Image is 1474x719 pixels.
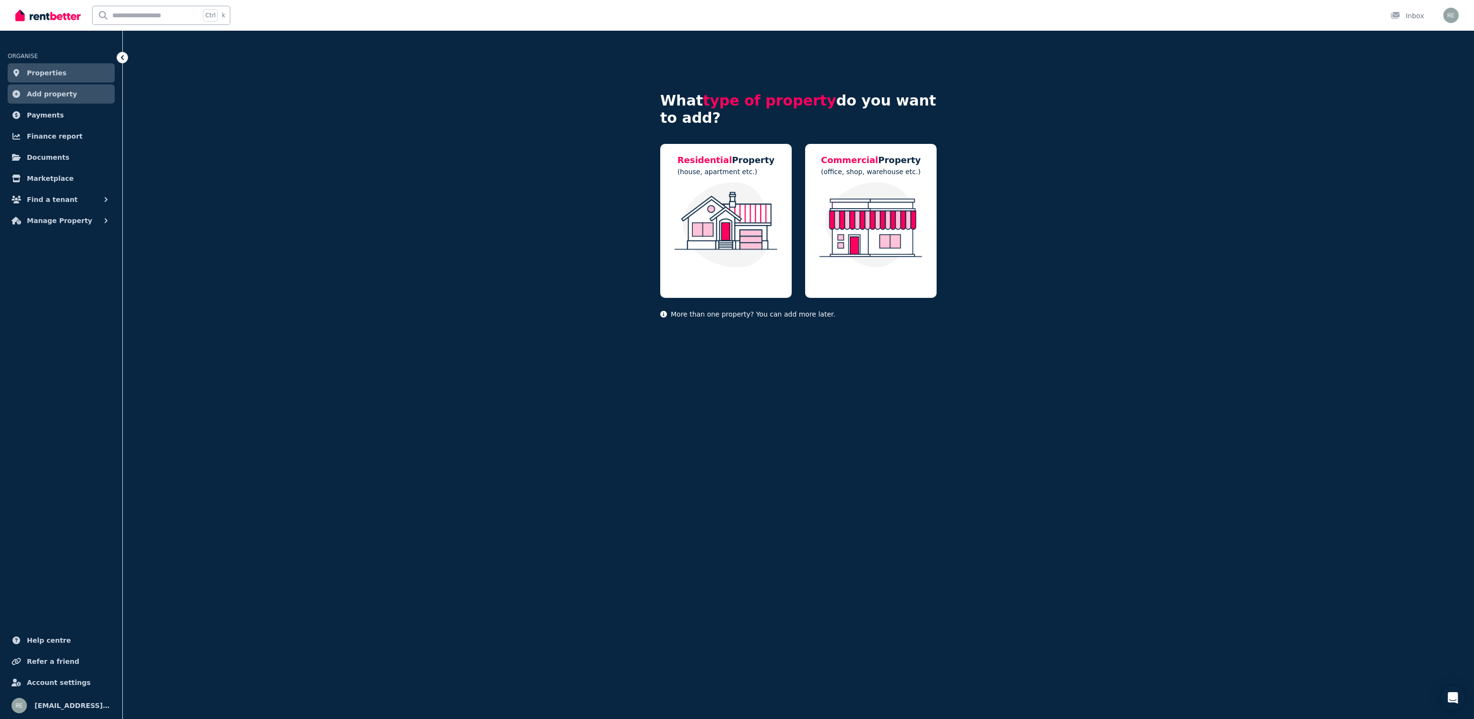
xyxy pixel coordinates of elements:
[27,152,70,163] span: Documents
[222,12,225,19] span: k
[8,652,115,671] a: Refer a friend
[8,673,115,692] a: Account settings
[8,84,115,104] a: Add property
[821,167,921,177] p: (office, shop, warehouse etc.)
[660,309,937,319] p: More than one property? You can add more later.
[1443,8,1459,23] img: rentals@jonseabrook.com
[660,92,937,127] h4: What do you want to add?
[8,169,115,188] a: Marketplace
[678,167,775,177] p: (house, apartment etc.)
[12,698,27,713] img: rentals@jonseabrook.com
[27,215,92,226] span: Manage Property
[15,8,81,23] img: RentBetter
[27,173,73,184] span: Marketplace
[815,182,927,268] img: Commercial Property
[27,67,67,79] span: Properties
[8,106,115,125] a: Payments
[27,130,83,142] span: Finance report
[8,63,115,83] a: Properties
[678,153,775,167] h5: Property
[821,153,921,167] h5: Property
[1391,11,1424,21] div: Inbox
[8,53,38,59] span: ORGANISE
[670,182,782,268] img: Residential Property
[8,631,115,650] a: Help centre
[8,127,115,146] a: Finance report
[27,109,64,121] span: Payments
[27,635,71,646] span: Help centre
[8,148,115,167] a: Documents
[27,656,79,667] span: Refer a friend
[703,92,836,109] span: type of property
[27,88,77,100] span: Add property
[821,155,878,165] span: Commercial
[8,211,115,230] button: Manage Property
[203,9,218,22] span: Ctrl
[35,700,111,711] span: [EMAIL_ADDRESS][DOMAIN_NAME]
[678,155,732,165] span: Residential
[1441,686,1464,709] div: Open Intercom Messenger
[27,677,91,688] span: Account settings
[27,194,78,205] span: Find a tenant
[8,190,115,209] button: Find a tenant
